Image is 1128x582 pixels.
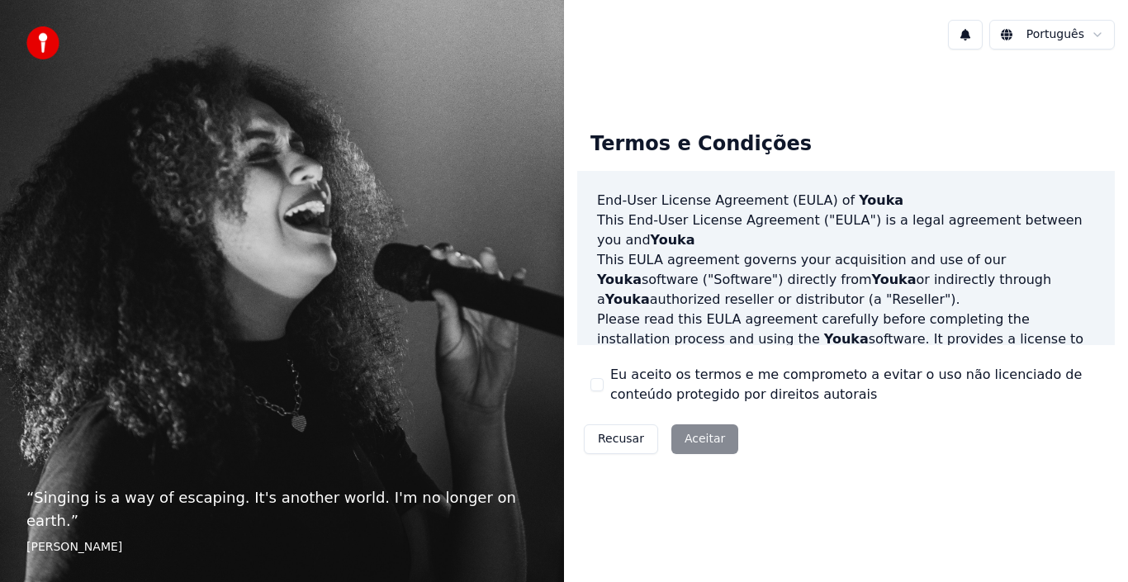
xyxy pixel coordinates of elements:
div: Termos e Condições [577,118,825,171]
span: Youka [597,272,642,287]
p: “ Singing is a way of escaping. It's another world. I'm no longer on earth. ” [26,486,538,532]
span: Youka [651,232,695,248]
h3: End-User License Agreement (EULA) of [597,191,1095,211]
p: Please read this EULA agreement carefully before completing the installation process and using th... [597,310,1095,389]
img: youka [26,26,59,59]
footer: [PERSON_NAME] [26,539,538,556]
span: Youka [872,272,917,287]
p: This EULA agreement governs your acquisition and use of our software ("Software") directly from o... [597,250,1095,310]
span: Youka [824,331,869,347]
button: Recusar [584,424,658,454]
p: This End-User License Agreement ("EULA") is a legal agreement between you and [597,211,1095,250]
span: Youka [605,291,650,307]
label: Eu aceito os termos e me comprometo a evitar o uso não licenciado de conteúdo protegido por direi... [610,365,1102,405]
span: Youka [859,192,903,208]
